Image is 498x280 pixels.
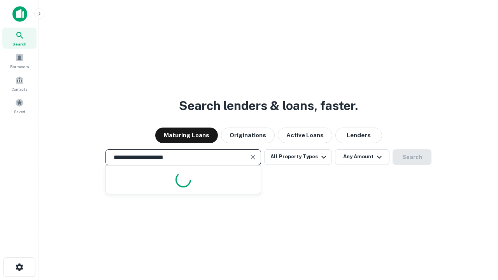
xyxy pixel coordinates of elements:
[2,95,37,116] a: Saved
[264,149,332,165] button: All Property Types
[278,128,332,143] button: Active Loans
[155,128,218,143] button: Maturing Loans
[335,128,382,143] button: Lenders
[247,152,258,163] button: Clear
[12,6,27,22] img: capitalize-icon.png
[459,218,498,255] iframe: Chat Widget
[2,73,37,94] a: Contacts
[14,108,25,115] span: Saved
[335,149,389,165] button: Any Amount
[2,50,37,71] a: Borrowers
[221,128,275,143] button: Originations
[12,41,26,47] span: Search
[179,96,358,115] h3: Search lenders & loans, faster.
[10,63,29,70] span: Borrowers
[12,86,27,92] span: Contacts
[2,28,37,49] a: Search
